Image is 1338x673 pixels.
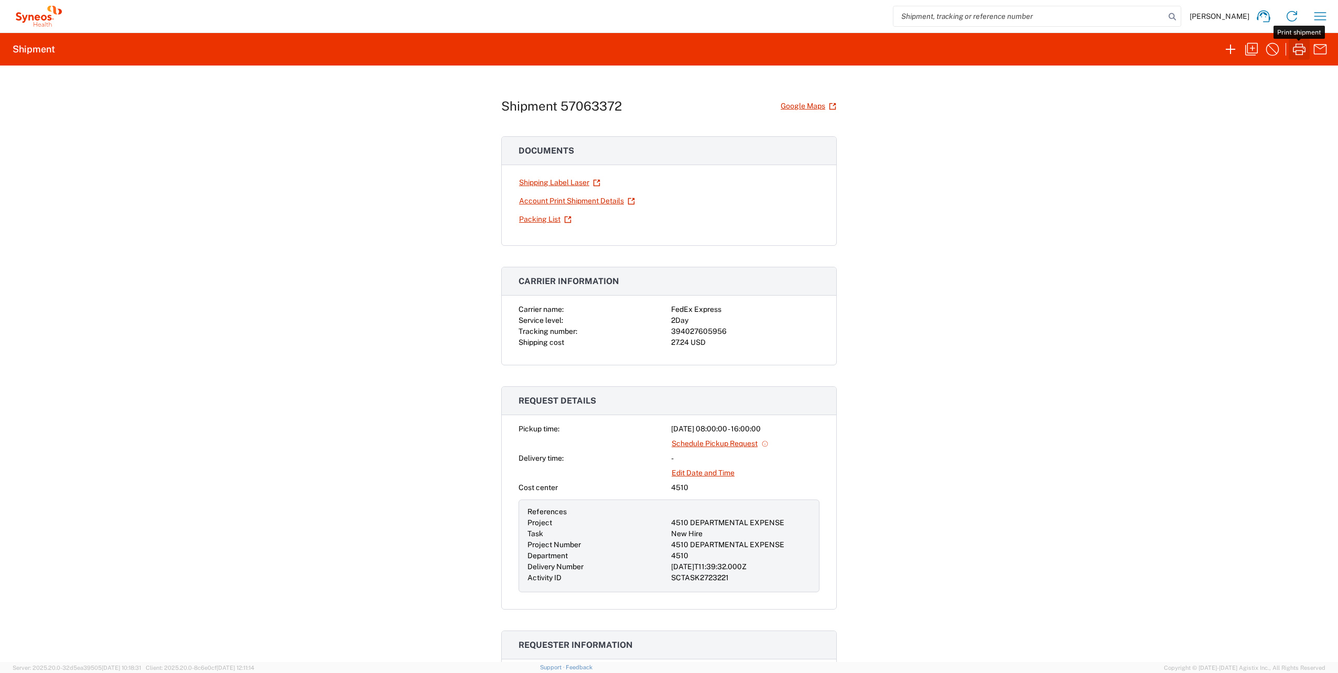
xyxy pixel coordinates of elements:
[671,561,811,572] div: [DATE]T11:39:32.000Z
[519,210,572,229] a: Packing List
[519,146,574,156] span: Documents
[519,276,619,286] span: Carrier information
[13,43,55,56] h2: Shipment
[519,640,633,650] span: Requester information
[671,424,819,435] div: [DATE] 08:00:00 - 16:00:00
[671,572,811,583] div: SCTASK2723221
[527,528,667,539] div: Task
[501,99,622,114] h1: Shipment 57063372
[893,6,1165,26] input: Shipment, tracking or reference number
[671,337,819,348] div: 27.24 USD
[671,315,819,326] div: 2Day
[671,435,769,453] a: Schedule Pickup Request
[102,665,141,671] span: [DATE] 10:18:31
[13,665,141,671] span: Server: 2025.20.0-32d5ea39505
[527,517,667,528] div: Project
[671,517,811,528] div: 4510 DEPARTMENTAL EXPENSE
[519,327,577,335] span: Tracking number:
[671,304,819,315] div: FedEx Express
[519,305,564,313] span: Carrier name:
[671,528,811,539] div: New Hire
[519,483,558,492] span: Cost center
[519,396,596,406] span: Request details
[780,97,837,115] a: Google Maps
[146,665,254,671] span: Client: 2025.20.0-8c6e0cf
[671,482,819,493] div: 4510
[671,539,811,550] div: 4510 DEPARTMENTAL EXPENSE
[1164,663,1325,672] span: Copyright © [DATE]-[DATE] Agistix Inc., All Rights Reserved
[519,173,601,192] a: Shipping Label Laser
[519,192,635,210] a: Account Print Shipment Details
[527,539,667,550] div: Project Number
[671,453,819,464] div: -
[527,572,667,583] div: Activity ID
[527,561,667,572] div: Delivery Number
[566,664,592,670] a: Feedback
[519,316,563,324] span: Service level:
[671,464,735,482] a: Edit Date and Time
[527,507,567,516] span: References
[519,454,564,462] span: Delivery time:
[217,665,254,671] span: [DATE] 12:11:14
[519,425,559,433] span: Pickup time:
[527,550,667,561] div: Department
[540,664,566,670] a: Support
[519,338,564,346] span: Shipping cost
[671,550,811,561] div: 4510
[671,326,819,337] div: 394027605956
